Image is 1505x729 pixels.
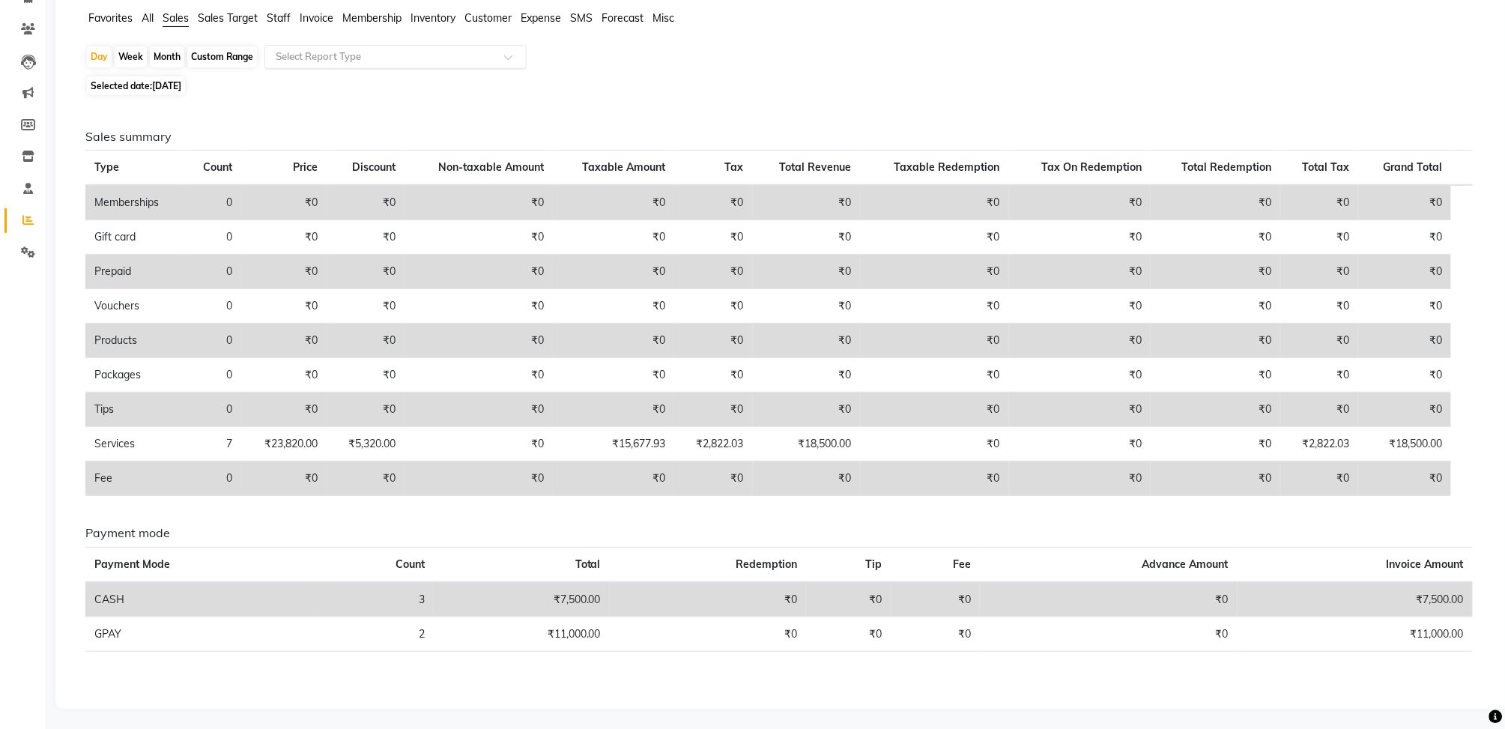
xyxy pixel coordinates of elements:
span: All [142,11,154,25]
span: [DATE] [152,80,181,91]
td: ₹0 [327,185,405,220]
td: ₹0 [891,582,981,617]
td: ₹0 [1009,324,1151,358]
td: ₹0 [753,393,861,427]
td: ₹0 [1280,185,1358,220]
td: 0 [184,462,241,496]
td: ₹0 [405,427,553,462]
td: ₹0 [891,617,981,651]
span: Misc [652,11,674,25]
span: Redemption [736,557,797,571]
td: GPAY [85,617,317,651]
td: Gift card [85,220,184,255]
td: ₹0 [674,185,752,220]
td: ₹0 [806,617,891,651]
td: 0 [184,220,241,255]
td: ₹0 [405,358,553,393]
td: ₹0 [610,617,806,651]
td: ₹0 [241,462,327,496]
td: Tips [85,393,184,427]
td: ₹0 [674,358,752,393]
span: Tax [725,160,744,174]
span: Discount [352,160,396,174]
td: Prepaid [85,255,184,289]
td: CASH [85,582,317,617]
td: ₹0 [1009,427,1151,462]
td: 7 [184,427,241,462]
td: ₹0 [1358,220,1451,255]
td: 0 [184,393,241,427]
td: 2 [317,617,434,651]
td: ₹0 [1009,393,1151,427]
td: ₹0 [1009,462,1151,496]
span: Grand Total [1383,160,1442,174]
div: Day [87,46,112,67]
span: Total Redemption [1181,160,1271,174]
td: ₹7,500.00 [434,582,610,617]
td: ₹0 [1151,289,1280,324]
td: ₹0 [241,255,327,289]
td: ₹0 [1280,462,1358,496]
td: ₹0 [553,289,674,324]
span: Favorites [88,11,133,25]
span: Invoice Amount [1387,557,1464,571]
td: ₹0 [674,255,752,289]
td: ₹0 [405,185,553,220]
td: ₹0 [553,324,674,358]
td: ₹0 [1358,462,1451,496]
td: ₹0 [753,220,861,255]
td: ₹2,822.03 [674,427,752,462]
td: ₹0 [241,393,327,427]
td: ₹0 [674,393,752,427]
td: ₹7,500.00 [1238,582,1473,617]
td: ₹0 [806,582,891,617]
span: Sales [163,11,189,25]
td: ₹0 [1151,393,1280,427]
td: ₹0 [327,393,405,427]
td: ₹0 [861,393,1009,427]
td: 0 [184,324,241,358]
td: ₹0 [405,255,553,289]
div: Week [115,46,147,67]
span: Total [575,557,601,571]
td: ₹11,000.00 [434,617,610,651]
span: Inventory [411,11,455,25]
td: ₹0 [1151,255,1280,289]
td: ₹0 [553,358,674,393]
td: ₹11,000.00 [1238,617,1473,651]
span: Total Tax [1302,160,1349,174]
td: ₹0 [1151,185,1280,220]
td: ₹0 [753,255,861,289]
td: ₹0 [1009,358,1151,393]
td: ₹0 [1358,393,1451,427]
td: ₹0 [405,393,553,427]
span: Total Revenue [780,160,852,174]
td: ₹0 [1009,255,1151,289]
td: 0 [184,289,241,324]
td: ₹0 [1009,185,1151,220]
td: ₹0 [241,324,327,358]
td: Vouchers [85,289,184,324]
span: Tax On Redemption [1041,160,1142,174]
div: Month [150,46,184,67]
td: Products [85,324,184,358]
span: Non-taxable Amount [438,160,544,174]
td: ₹0 [1358,289,1451,324]
td: ₹0 [553,255,674,289]
td: ₹0 [553,393,674,427]
td: ₹18,500.00 [753,427,861,462]
td: ₹0 [861,462,1009,496]
td: ₹0 [1280,393,1358,427]
span: Advance Amount [1142,557,1229,571]
td: ₹0 [861,185,1009,220]
td: 0 [184,185,241,220]
td: ₹0 [327,220,405,255]
td: ₹0 [1358,324,1451,358]
td: ₹0 [861,427,1009,462]
td: 3 [317,582,434,617]
span: Fee [953,557,971,571]
td: ₹0 [327,358,405,393]
h6: Sales summary [85,130,1473,144]
td: ₹0 [1151,358,1280,393]
td: ₹0 [753,289,861,324]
